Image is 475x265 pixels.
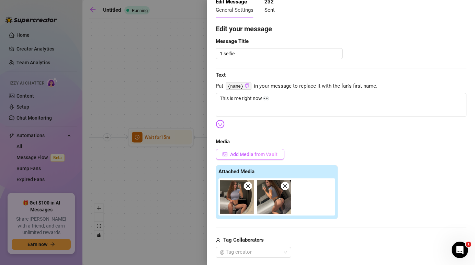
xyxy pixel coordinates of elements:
span: close [246,184,250,188]
strong: Attached Media [218,168,255,175]
strong: Text [216,72,226,78]
span: user [216,236,220,244]
textarea: 1 selfie [216,48,343,59]
strong: Message Title [216,38,249,44]
strong: Edit your message [216,25,272,33]
button: Click to Copy [245,84,249,89]
img: svg%3e [216,120,225,129]
code: {name} [226,82,251,90]
iframe: Intercom live chat [452,242,468,258]
button: Add Media from Vault [216,149,284,160]
span: copy [245,84,249,88]
strong: Media [216,139,230,145]
span: picture [223,152,227,157]
span: Add Media from Vault [230,152,278,157]
strong: Tag Collaborators [223,237,264,243]
span: 1 [466,242,471,247]
span: General Settings [216,7,253,13]
span: close [283,184,287,188]
textarea: This is me right now 👀 [216,93,466,117]
img: media [257,180,291,214]
img: media [220,180,254,214]
span: Put in your message to replace it with the fan's first name. [216,82,466,90]
span: Sent [264,7,275,13]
